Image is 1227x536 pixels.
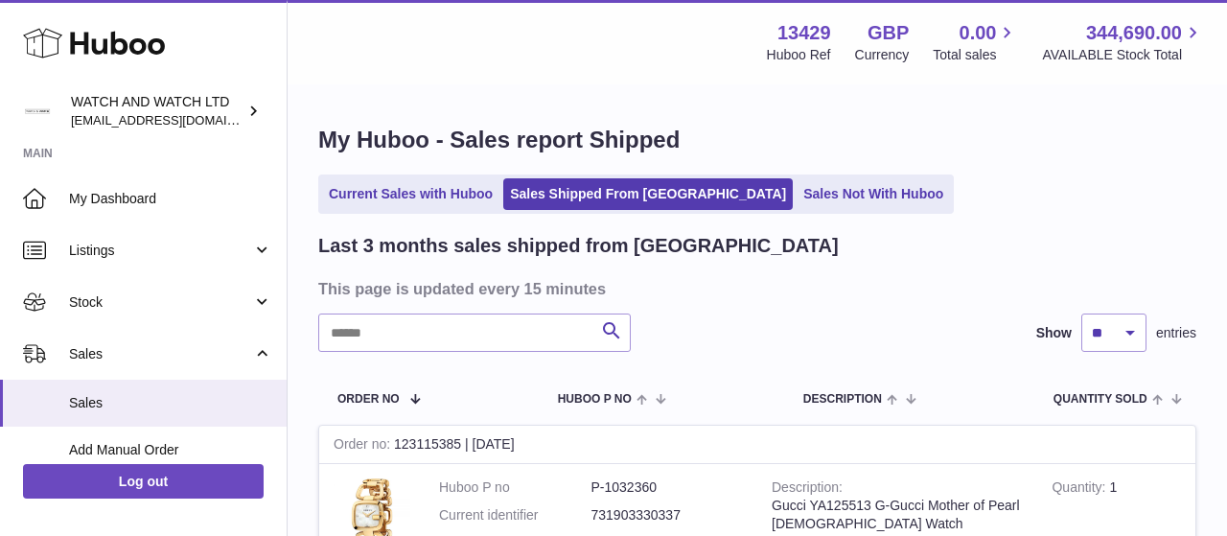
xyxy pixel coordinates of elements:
div: 123115385 | [DATE] [319,426,1195,464]
img: internalAdmin-13429@internal.huboo.com [23,97,52,126]
div: Gucci YA125513 G-Gucci Mother of Pearl [DEMOGRAPHIC_DATA] Watch [772,497,1023,533]
span: Sales [69,345,252,363]
a: Current Sales with Huboo [322,178,499,210]
a: Sales Not With Huboo [797,178,950,210]
strong: Description [772,479,843,500]
a: Sales Shipped From [GEOGRAPHIC_DATA] [503,178,793,210]
a: 344,690.00 AVAILABLE Stock Total [1042,20,1204,64]
span: 344,690.00 [1086,20,1182,46]
div: WATCH AND WATCH LTD [71,93,243,129]
h3: This page is updated every 15 minutes [318,278,1192,299]
dt: Current identifier [439,506,591,524]
dd: P-1032360 [591,478,744,497]
span: entries [1156,324,1196,342]
dd: 731903330337 [591,506,744,524]
a: Log out [23,464,264,499]
dt: Huboo P no [439,478,591,497]
strong: GBP [868,20,909,46]
span: Total sales [933,46,1018,64]
div: Currency [855,46,910,64]
strong: 13429 [777,20,831,46]
a: 0.00 Total sales [933,20,1018,64]
span: Sales [69,394,272,412]
span: [EMAIL_ADDRESS][DOMAIN_NAME] [71,112,282,128]
span: Description [803,393,882,406]
div: Huboo Ref [767,46,831,64]
span: Stock [69,293,252,312]
strong: Order no [334,436,394,456]
span: Quantity Sold [1053,393,1147,406]
span: AVAILABLE Stock Total [1042,46,1204,64]
span: 0.00 [960,20,997,46]
span: Huboo P no [558,393,632,406]
label: Show [1036,324,1072,342]
span: Add Manual Order [69,441,272,459]
span: Order No [337,393,400,406]
h2: Last 3 months sales shipped from [GEOGRAPHIC_DATA] [318,233,839,259]
h1: My Huboo - Sales report Shipped [318,125,1196,155]
strong: Quantity [1052,479,1109,500]
span: My Dashboard [69,190,272,208]
span: Listings [69,242,252,260]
